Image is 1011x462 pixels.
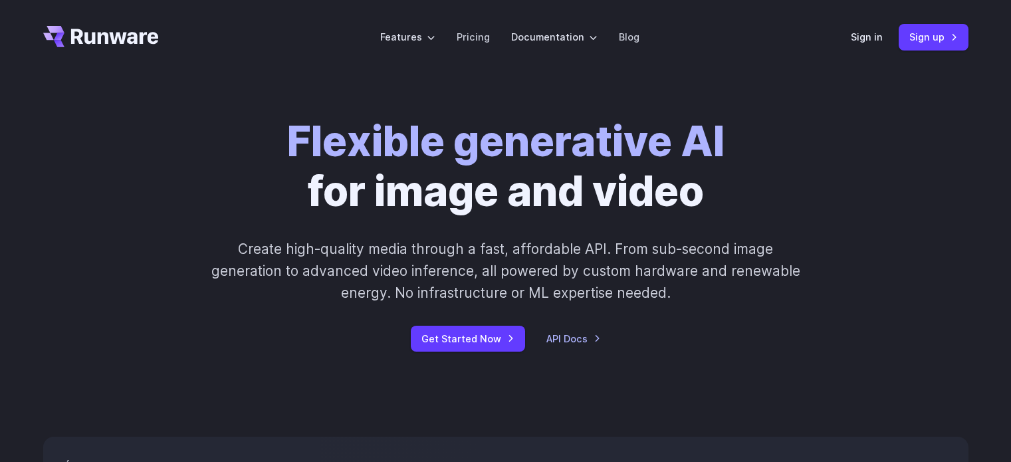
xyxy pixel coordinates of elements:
[511,29,598,45] label: Documentation
[209,238,802,304] p: Create high-quality media through a fast, affordable API. From sub-second image generation to adv...
[546,331,601,346] a: API Docs
[619,29,639,45] a: Blog
[380,29,435,45] label: Features
[43,26,159,47] a: Go to /
[411,326,525,352] a: Get Started Now
[287,116,725,166] strong: Flexible generative AI
[899,24,968,50] a: Sign up
[457,29,490,45] a: Pricing
[287,117,725,217] h1: for image and video
[851,29,883,45] a: Sign in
